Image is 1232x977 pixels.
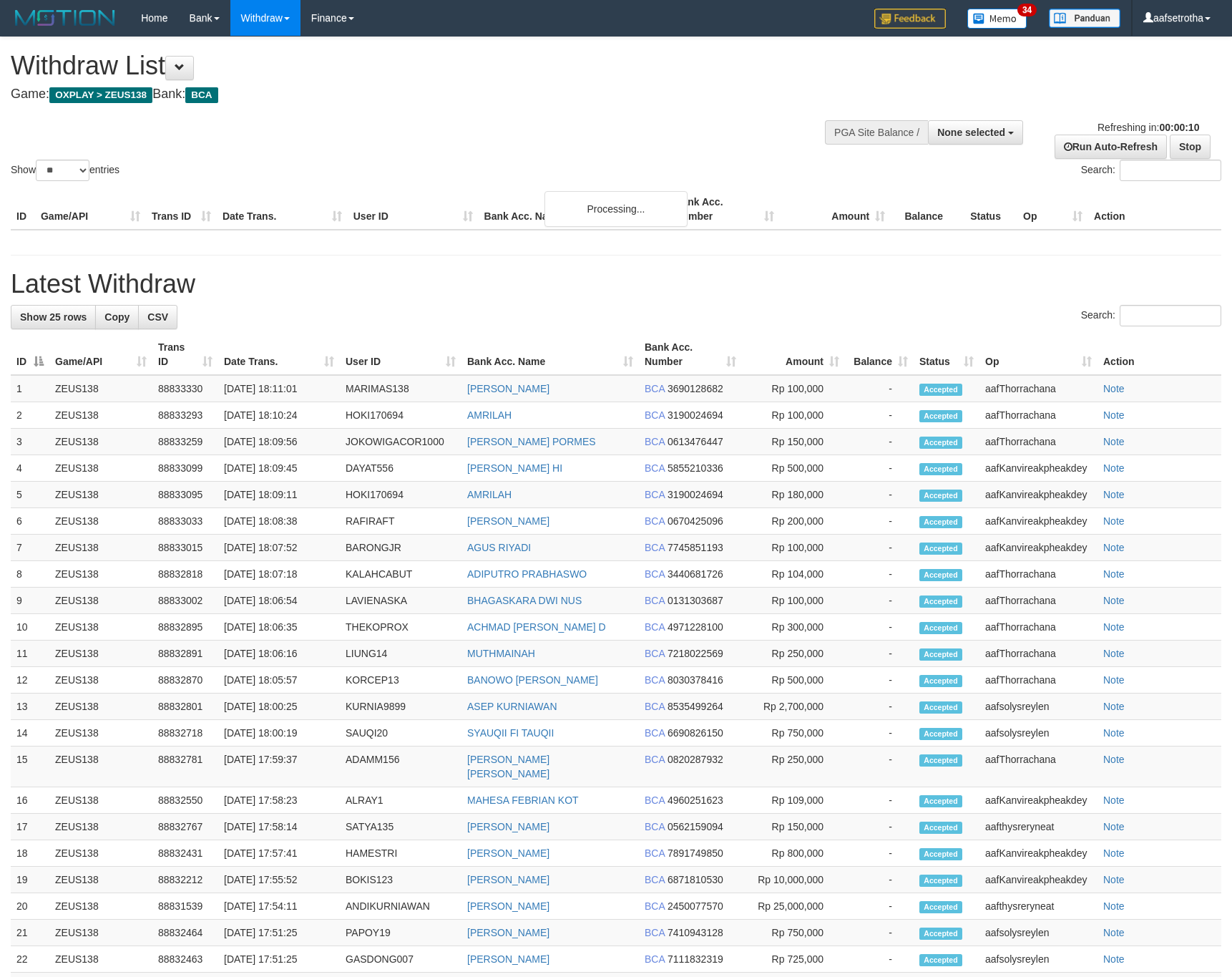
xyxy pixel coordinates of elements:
td: - [845,747,914,787]
a: Note [1103,900,1125,912]
img: panduan.png [1049,9,1120,28]
td: ZEUS138 [49,641,152,667]
td: [DATE] 17:58:23 [218,787,340,814]
a: Note [1103,674,1125,686]
span: Copy [104,311,129,323]
span: Copy 8535499264 to clipboard [668,701,723,712]
span: Accepted [919,728,962,740]
span: BCA [645,383,665,394]
a: Note [1103,701,1125,712]
th: ID [11,189,35,230]
td: 6 [11,508,49,535]
td: [DATE] 18:06:16 [218,641,340,667]
a: AMRILAH [467,409,512,421]
span: Copy 3440681726 to clipboard [668,568,723,580]
a: ADIPUTRO PRABHASWO [467,568,587,580]
span: Copy 7891749850 to clipboard [668,847,723,859]
td: 19 [11,867,49,893]
td: 11 [11,641,49,667]
a: Note [1103,754,1125,765]
td: ZEUS138 [49,375,152,402]
td: 88832870 [152,667,218,694]
a: ASEP KURNIAWAN [467,701,557,712]
td: Rp 800,000 [742,840,845,867]
span: Copy 8030378416 to clipboard [668,674,723,686]
a: AMRILAH [467,489,512,500]
span: BCA [645,727,665,739]
td: [DATE] 18:09:45 [218,455,340,482]
td: aafThorrachana [979,747,1097,787]
td: - [845,814,914,840]
td: ZEUS138 [49,402,152,429]
td: 88832718 [152,720,218,747]
td: aafKanvireakpheakdey [979,787,1097,814]
a: Note [1103,515,1125,527]
td: Rp 100,000 [742,375,845,402]
a: MUTHMAINAH [467,648,535,659]
th: Bank Acc. Name: activate to sort column ascending [461,334,639,375]
span: BCA [645,409,665,421]
span: Copy 5855210336 to clipboard [668,462,723,474]
td: - [845,787,914,814]
td: aafThorrachana [979,614,1097,641]
td: KURNIA9899 [340,694,461,720]
a: Note [1103,874,1125,885]
span: Accepted [919,437,962,449]
td: ZEUS138 [49,508,152,535]
span: BCA [645,674,665,686]
td: aafThorrachana [979,641,1097,667]
td: ZEUS138 [49,561,152,588]
td: DAYAT556 [340,455,461,482]
th: ID: activate to sort column descending [11,334,49,375]
td: KALAHCABUT [340,561,461,588]
td: 88833002 [152,588,218,614]
a: [PERSON_NAME] PORMES [467,436,596,447]
td: - [845,429,914,455]
a: Note [1103,847,1125,859]
td: aafKanvireakpheakdey [979,482,1097,508]
td: 5 [11,482,49,508]
span: CSV [147,311,168,323]
td: 88833293 [152,402,218,429]
td: 88833095 [152,482,218,508]
td: 88832895 [152,614,218,641]
a: CSV [138,305,177,329]
td: SATYA135 [340,814,461,840]
td: [DATE] 17:58:14 [218,814,340,840]
th: Amount [780,189,891,230]
span: Accepted [919,675,962,687]
td: 88833099 [152,455,218,482]
label: Search: [1081,160,1221,181]
span: BCA [645,821,665,832]
td: SAUQI20 [340,720,461,747]
td: 88832891 [152,641,218,667]
td: 88832818 [152,561,218,588]
td: [DATE] 18:06:54 [218,588,340,614]
td: Rp 109,000 [742,787,845,814]
th: Action [1088,189,1221,230]
span: Copy 7745851193 to clipboard [668,542,723,553]
span: BCA [645,436,665,447]
td: - [845,375,914,402]
span: Accepted [919,410,962,422]
span: Accepted [919,795,962,807]
a: Copy [95,305,139,329]
th: Action [1097,334,1221,375]
a: [PERSON_NAME] [467,953,549,965]
td: THEKOPROX [340,614,461,641]
td: aafThorrachana [979,561,1097,588]
td: - [845,720,914,747]
span: Copy 0670425096 to clipboard [668,515,723,527]
span: Accepted [919,648,962,661]
a: [PERSON_NAME] HI [467,462,562,474]
td: 88832550 [152,787,218,814]
td: - [845,614,914,641]
td: 4 [11,455,49,482]
td: Rp 250,000 [742,747,845,787]
div: PGA Site Balance / [825,120,928,145]
span: Copy 6690826150 to clipboard [668,727,723,739]
td: BARONGJR [340,535,461,561]
td: aafThorrachana [979,429,1097,455]
th: Amount: activate to sort column ascending [742,334,845,375]
span: Copy 0562159094 to clipboard [668,821,723,832]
